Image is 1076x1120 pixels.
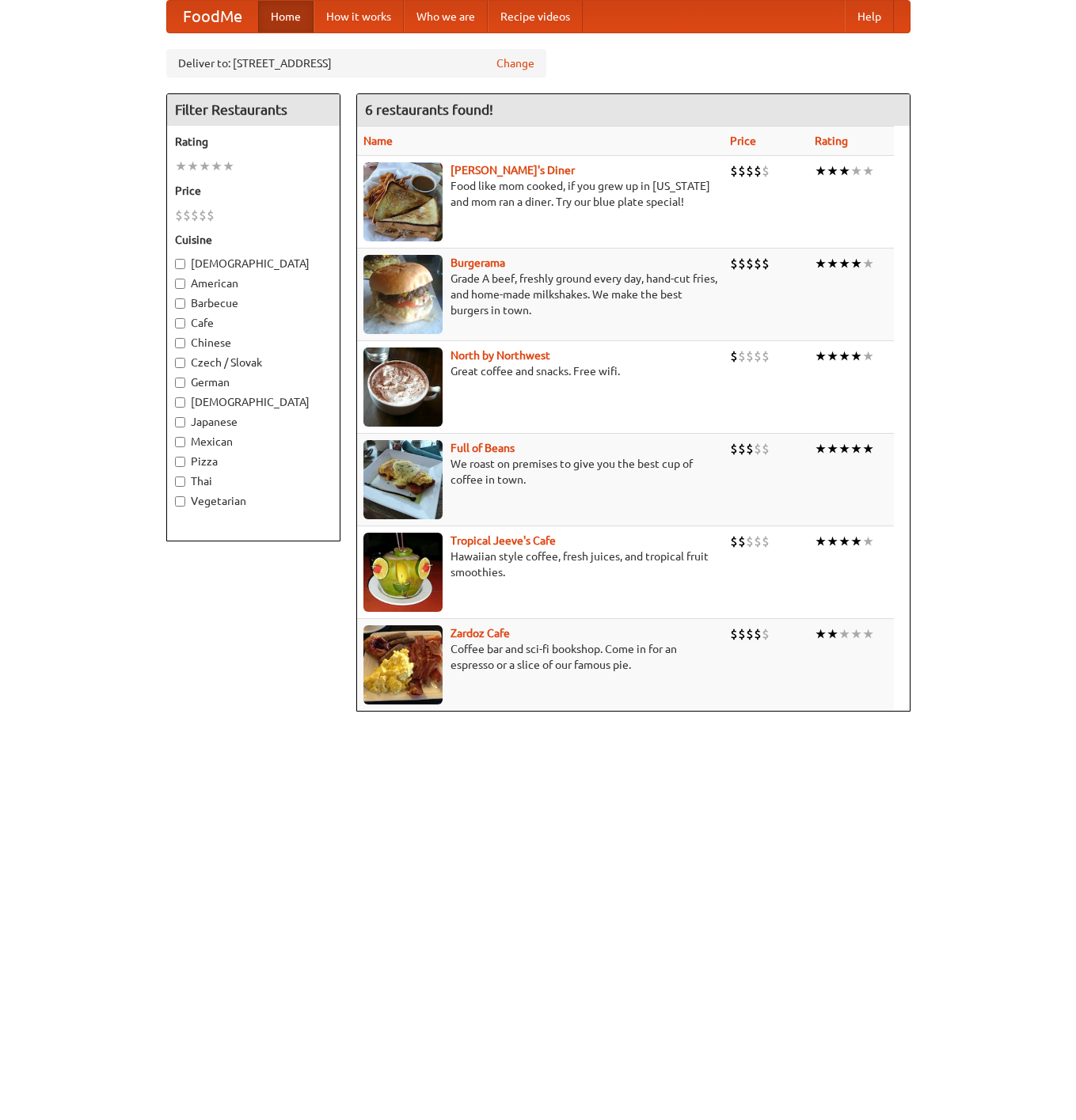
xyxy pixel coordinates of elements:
[363,625,443,704] img: zardoz.jpg
[827,162,838,180] li: ★
[746,625,754,643] li: $
[827,440,838,457] li: ★
[363,135,393,147] a: Name
[175,397,185,408] input: [DEMOGRAPHIC_DATA]
[175,207,183,224] li: $
[451,627,510,640] a: Zardoz Cafe
[363,347,443,427] img: north.jpg
[496,55,534,71] a: Change
[754,440,762,457] li: $
[762,347,770,365] li: $
[183,207,191,224] li: $
[738,347,746,365] li: $
[175,378,185,388] input: German
[754,347,762,365] li: $
[730,347,738,365] li: $
[827,625,838,643] li: ★
[762,533,770,550] li: $
[754,533,762,550] li: $
[850,625,862,643] li: ★
[199,207,207,224] li: $
[363,641,717,673] p: Coffee bar and sci-fi bookshop. Come in for an espresso or a slice of our famous pie.
[738,255,746,272] li: $
[175,473,332,489] label: Thai
[363,456,717,488] p: We roast on premises to give you the best cup of coffee in town.
[762,162,770,180] li: $
[175,298,185,309] input: Barbecue
[404,1,488,32] a: Who we are
[815,625,827,643] li: ★
[451,442,515,454] a: Full of Beans
[862,347,874,365] li: ★
[838,162,850,180] li: ★
[314,1,404,32] a: How it works
[175,457,185,467] input: Pizza
[166,49,546,78] div: Deliver to: [STREET_ADDRESS]
[175,335,332,351] label: Chinese
[175,434,332,450] label: Mexican
[175,493,332,509] label: Vegetarian
[850,533,862,550] li: ★
[175,256,332,271] label: [DEMOGRAPHIC_DATA]
[838,440,850,457] li: ★
[488,1,583,32] a: Recipe videos
[746,347,754,365] li: $
[175,374,332,390] label: German
[175,355,332,370] label: Czech / Slovak
[845,1,894,32] a: Help
[738,162,746,180] li: $
[363,549,717,580] p: Hawaiian style coffee, fresh juices, and tropical fruit smoothies.
[175,476,185,487] input: Thai
[207,207,215,224] li: $
[222,158,234,175] li: ★
[363,363,717,379] p: Great coffee and snacks. Free wifi.
[762,625,770,643] li: $
[175,358,185,368] input: Czech / Slovak
[746,255,754,272] li: $
[862,440,874,457] li: ★
[363,533,443,612] img: jeeves.jpg
[746,440,754,457] li: $
[191,207,199,224] li: $
[363,178,717,210] p: Food like mom cooked, if you grew up in [US_STATE] and mom ran a diner. Try our blue plate special!
[187,158,199,175] li: ★
[730,625,738,643] li: $
[754,162,762,180] li: $
[451,534,556,547] b: Tropical Jeeve's Cafe
[730,255,738,272] li: $
[258,1,314,32] a: Home
[862,533,874,550] li: ★
[199,158,211,175] li: ★
[175,279,185,289] input: American
[738,440,746,457] li: $
[754,255,762,272] li: $
[451,256,505,269] b: Burgerama
[363,162,443,241] img: sallys.jpg
[175,158,187,175] li: ★
[746,162,754,180] li: $
[815,347,827,365] li: ★
[815,440,827,457] li: ★
[175,454,332,469] label: Pizza
[754,625,762,643] li: $
[167,1,258,32] a: FoodMe
[167,94,340,126] h4: Filter Restaurants
[175,232,332,248] h5: Cuisine
[838,533,850,550] li: ★
[175,394,332,410] label: [DEMOGRAPHIC_DATA]
[451,164,575,177] a: [PERSON_NAME]'s Diner
[451,349,550,362] a: North by Northwest
[862,625,874,643] li: ★
[175,315,332,331] label: Cafe
[827,255,838,272] li: ★
[850,347,862,365] li: ★
[746,533,754,550] li: $
[363,255,443,334] img: burgerama.jpg
[175,417,185,427] input: Japanese
[730,135,756,147] a: Price
[815,162,827,180] li: ★
[175,183,332,199] h5: Price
